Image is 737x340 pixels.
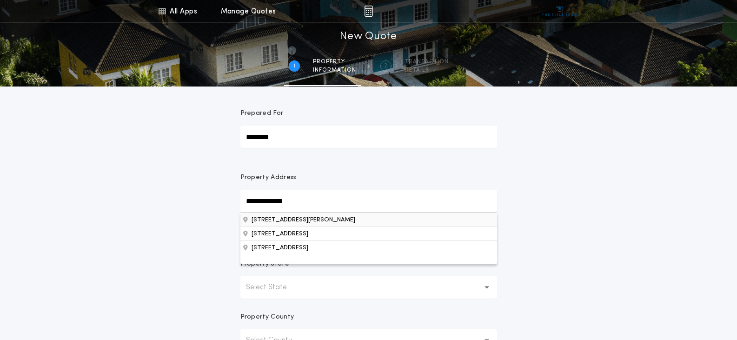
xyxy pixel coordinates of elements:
[313,58,356,66] span: Property
[240,173,497,182] p: Property Address
[240,313,294,322] p: Property County
[240,109,284,118] p: Prepared For
[405,58,449,66] span: Transaction
[240,260,289,269] p: Property State
[340,29,397,44] h1: New Quote
[240,276,497,299] button: Select State
[240,227,497,240] button: Property Address[STREET_ADDRESS][PERSON_NAME][STREET_ADDRESS]
[293,62,295,70] h2: 1
[313,67,356,74] span: information
[246,282,302,293] p: Select State
[240,240,497,254] button: Property Address[STREET_ADDRESS][PERSON_NAME][STREET_ADDRESS]
[240,126,497,148] input: Prepared For
[542,7,577,16] img: vs-icon
[405,67,449,74] span: details
[364,6,373,17] img: img
[384,62,387,70] h2: 2
[240,213,497,227] button: Property Address[STREET_ADDRESS][STREET_ADDRESS]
